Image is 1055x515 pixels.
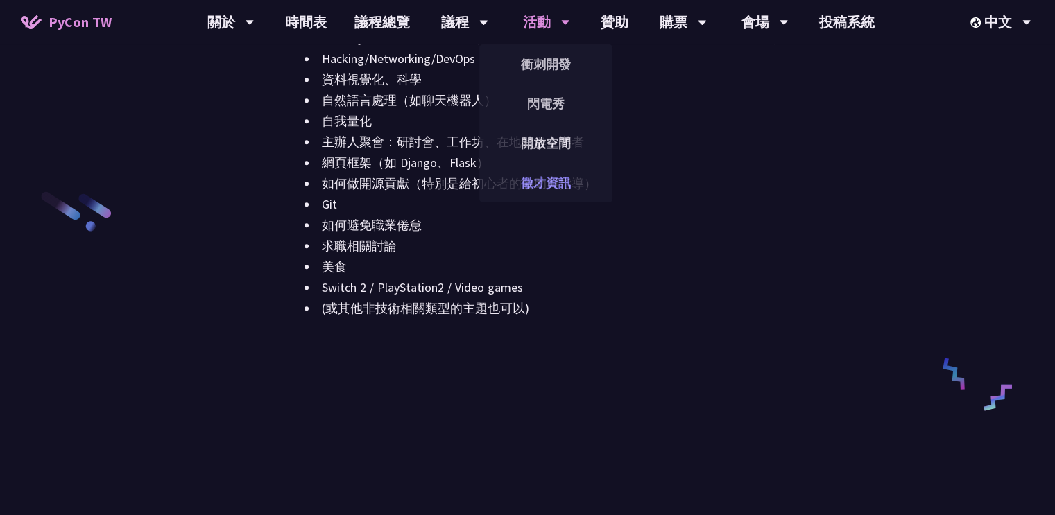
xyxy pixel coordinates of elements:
li: (或其他非技術相關類型的主題也可以) [305,298,889,319]
a: 徵才資訊 [479,166,612,199]
li: Hacking/Networking/DevOps [305,49,889,69]
li: 資料視覺化、科學 [305,69,889,90]
img: Locale Icon [970,17,984,28]
li: 如何做開源貢獻（特別是給初心者的協助與指導） [305,173,889,194]
li: 美食 [305,256,889,277]
a: 衝刺開發 [479,48,612,80]
li: Git [305,194,889,215]
img: Home icon of PyCon TW 2025 [21,15,42,29]
a: 閃電秀 [479,87,612,120]
li: 求職相關討論 [305,236,889,256]
span: PyCon TW [49,12,112,33]
li: 自然語言處理（如聊天機器人） [305,90,889,111]
a: 開放空間 [479,127,612,159]
a: PyCon TW [7,5,126,40]
li: 主辦人聚會：研討會、工作坊、在地社群主辦者 [305,132,889,152]
li: Switch 2 / PlayStation2 / Video games [305,277,889,298]
li: 自我量化 [305,111,889,132]
li: 網頁框架（如 Django、Flask） [305,152,889,173]
li: 如何避免職業倦怠 [305,215,889,236]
